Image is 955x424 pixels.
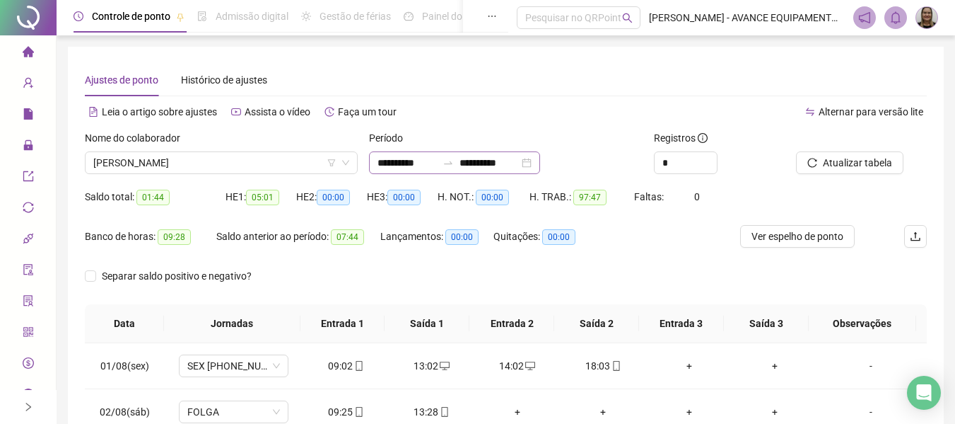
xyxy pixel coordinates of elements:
[743,404,806,420] div: +
[807,158,817,168] span: reload
[176,13,184,21] span: pushpin
[320,11,391,22] span: Gestão de férias
[23,382,34,411] span: info-circle
[338,106,397,118] span: Faça um tour
[102,106,217,118] span: Leia o artigo sobre ajustes
[164,304,300,343] th: Jornadas
[85,130,189,146] label: Nome do colaborador
[493,229,599,245] div: Quitações:
[657,358,720,374] div: +
[740,225,855,248] button: Ver espelho de ponto
[400,358,463,374] div: 13:02
[404,11,414,21] span: dashboard
[341,159,350,167] span: down
[805,107,815,117] span: swap
[23,402,33,412] span: right
[422,11,477,22] span: Painel do DP
[572,404,635,420] div: +
[216,229,380,245] div: Saldo anterior ao período:
[610,361,621,371] span: mobile
[639,304,724,343] th: Entrada 3
[486,404,549,420] div: +
[327,159,336,167] span: filter
[187,401,280,423] span: FOLGA
[907,376,941,410] div: Open Intercom Messenger
[181,74,267,86] span: Histórico de ajustes
[353,361,364,371] span: mobile
[158,229,191,245] span: 09:28
[889,11,902,24] span: bell
[438,189,529,205] div: H. NOT.:
[331,229,364,245] span: 07:44
[96,268,257,284] span: Separar saldo positivo e negativo?
[796,151,903,174] button: Atualizar tabela
[85,74,158,86] span: Ajustes de ponto
[315,358,377,374] div: 09:02
[385,304,469,343] th: Saída 1
[694,191,700,202] span: 0
[23,133,34,161] span: lock
[476,190,509,205] span: 00:00
[85,304,164,343] th: Data
[573,190,607,205] span: 97:47
[231,107,241,117] span: youtube
[910,231,921,242] span: upload
[829,404,913,420] div: -
[197,11,207,21] span: file-done
[23,40,34,68] span: home
[23,195,34,224] span: sync
[317,190,350,205] span: 00:00
[438,407,450,417] span: mobile
[216,11,288,22] span: Admissão digital
[136,190,170,205] span: 01:44
[524,361,535,371] span: desktop
[443,157,454,168] span: swap-right
[23,164,34,193] span: export
[353,407,364,417] span: mobile
[823,155,892,171] span: Atualizar tabela
[654,130,708,146] span: Registros
[187,355,280,377] span: SEX 08-13-14-17
[85,229,216,245] div: Banco de horas:
[572,358,635,374] div: 18:03
[487,11,497,21] span: ellipsis
[469,304,554,343] th: Entrada 2
[93,152,349,173] span: ANA ESTER FERREIRA FELIX
[809,304,916,343] th: Observações
[324,107,334,117] span: history
[698,133,708,143] span: info-circle
[634,191,666,202] span: Faltas:
[23,289,34,317] span: solution
[367,189,438,205] div: HE 3:
[23,227,34,255] span: api
[819,106,923,118] span: Alternar para versão lite
[301,11,311,21] span: sun
[916,7,937,28] img: 23131
[246,190,279,205] span: 05:01
[296,189,367,205] div: HE 2:
[88,107,98,117] span: file-text
[92,11,170,22] span: Controle de ponto
[225,189,296,205] div: HE 1:
[23,102,34,130] span: file
[529,189,635,205] div: H. TRAB.:
[542,229,575,245] span: 00:00
[387,190,421,205] span: 00:00
[100,360,149,372] span: 01/08(sex)
[438,361,450,371] span: desktop
[74,11,83,21] span: clock-circle
[23,320,34,348] span: qrcode
[657,404,720,420] div: +
[380,229,493,245] div: Lançamentos:
[23,351,34,379] span: dollar
[486,358,549,374] div: 14:02
[23,71,34,99] span: user-add
[443,157,454,168] span: to
[649,10,845,25] span: [PERSON_NAME] - AVANCE EQUIPAMENTOS E ACESSORIOS DE SAUDE E ESTETICA LTDA
[400,404,463,420] div: 13:28
[554,304,639,343] th: Saída 2
[743,358,806,374] div: +
[85,189,225,205] div: Saldo total:
[23,258,34,286] span: audit
[300,304,385,343] th: Entrada 1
